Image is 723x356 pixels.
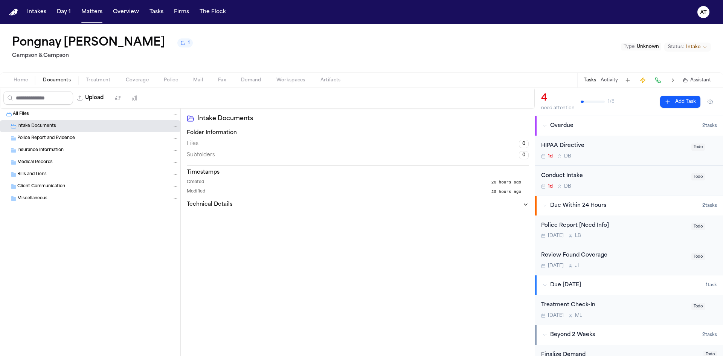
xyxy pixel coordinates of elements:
[187,201,529,208] button: Technical Details
[690,77,711,83] span: Assistant
[535,325,723,345] button: Beyond 2 Weeks2tasks
[535,196,723,215] button: Due Within 24 Hours2tasks
[126,77,149,83] span: Coverage
[177,38,193,47] button: 1 active task
[17,171,47,178] span: Bills and Liens
[43,77,71,83] span: Documents
[17,159,53,166] span: Medical Records
[535,215,723,246] div: Open task: Police Report [Need Info]
[193,77,203,83] span: Mail
[24,5,49,19] button: Intakes
[187,151,215,159] span: Subfolders
[187,201,232,208] h3: Technical Details
[624,44,636,49] span: Type :
[702,203,717,209] span: 2 task s
[14,77,28,83] span: Home
[702,332,717,338] span: 2 task s
[548,233,564,239] span: [DATE]
[548,183,553,189] span: 1d
[686,44,700,50] span: Intake
[541,222,687,230] div: Police Report [Need Info]
[12,51,193,60] h2: Campson & Campson
[12,36,165,50] h1: Pongnay [PERSON_NAME]
[550,122,574,130] span: Overdue
[9,9,18,16] a: Home
[3,91,73,105] input: Search files
[187,169,529,176] h3: Timestamps
[668,44,684,50] span: Status:
[608,99,615,105] span: 1 / 8
[17,123,56,130] span: Intake Documents
[241,77,261,83] span: Demand
[218,77,226,83] span: Fax
[164,77,178,83] span: Police
[197,5,229,19] button: The Flock
[575,313,582,319] span: M L
[691,144,705,151] span: Todo
[637,44,659,49] span: Unknown
[584,77,596,83] button: Tasks
[703,96,717,108] button: Hide completed tasks (⌘⇧H)
[320,77,341,83] span: Artifacts
[541,142,687,150] div: HIPAA Directive
[575,263,580,269] span: J L
[660,96,700,108] button: Add Task
[706,282,717,288] span: 1 task
[638,75,648,86] button: Create Immediate Task
[541,251,687,260] div: Review Found Coverage
[12,36,165,50] button: Edit matter name
[683,77,711,83] button: Assistant
[535,136,723,166] div: Open task: HIPAA Directive
[17,196,47,202] span: Miscellaneous
[187,179,204,186] span: Created
[187,140,198,148] span: Files
[550,281,581,289] span: Due [DATE]
[86,77,111,83] span: Treatment
[110,5,142,19] button: Overview
[548,153,553,159] span: 1d
[17,147,64,154] span: Insurance Information
[187,129,529,137] h3: Folder Information
[535,245,723,275] div: Open task: Review Found Coverage
[491,189,529,195] button: 20 hours ago
[535,275,723,295] button: Due [DATE]1task
[171,5,192,19] button: Firms
[691,253,705,260] span: Todo
[491,189,521,195] span: 20 hours ago
[541,105,575,111] div: need attention
[519,140,529,148] span: 0
[653,75,663,86] button: Make a Call
[664,43,711,52] button: Change status from Intake
[541,172,687,180] div: Conduct Intake
[491,179,529,186] button: 20 hours ago
[541,92,575,104] div: 4
[9,9,18,16] img: Finch Logo
[541,301,687,310] div: Treatment Check-In
[622,75,633,86] button: Add Task
[73,91,108,105] button: Upload
[564,153,571,159] span: D B
[564,183,571,189] span: D B
[548,313,564,319] span: [DATE]
[702,123,717,129] span: 2 task s
[519,151,529,159] span: 0
[54,5,74,19] button: Day 1
[621,43,661,50] button: Edit Type: Unknown
[197,114,529,123] h2: Intake Documents
[188,40,190,46] span: 1
[535,116,723,136] button: Overdue2tasks
[575,233,581,239] span: L B
[691,303,705,310] span: Todo
[550,202,606,209] span: Due Within 24 Hours
[78,5,105,19] button: Matters
[146,5,166,19] button: Tasks
[535,166,723,196] div: Open task: Conduct Intake
[491,179,521,186] span: 20 hours ago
